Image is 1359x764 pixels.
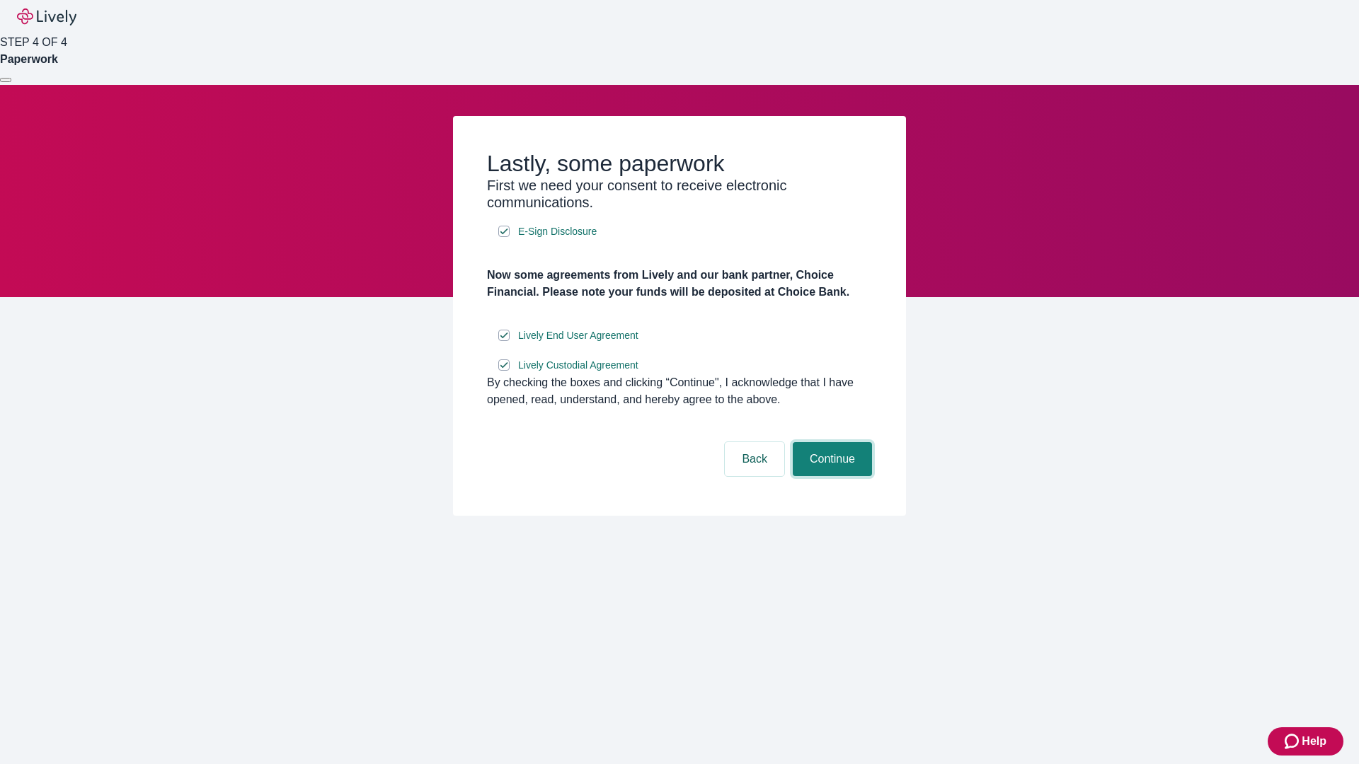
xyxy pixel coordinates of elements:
svg: Zendesk support icon [1285,733,1302,750]
a: e-sign disclosure document [515,223,600,241]
span: E-Sign Disclosure [518,224,597,239]
h2: Lastly, some paperwork [487,150,872,177]
span: Lively End User Agreement [518,328,638,343]
span: Lively Custodial Agreement [518,358,638,373]
img: Lively [17,8,76,25]
button: Zendesk support iconHelp [1268,727,1343,756]
button: Back [725,442,784,476]
div: By checking the boxes and clicking “Continue", I acknowledge that I have opened, read, understand... [487,374,872,408]
button: Continue [793,442,872,476]
h4: Now some agreements from Lively and our bank partner, Choice Financial. Please note your funds wi... [487,267,872,301]
a: e-sign disclosure document [515,357,641,374]
h3: First we need your consent to receive electronic communications. [487,177,872,211]
span: Help [1302,733,1326,750]
a: e-sign disclosure document [515,327,641,345]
